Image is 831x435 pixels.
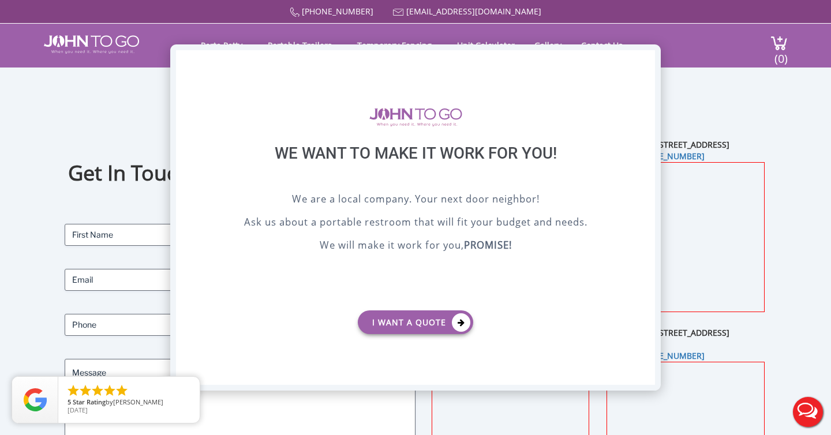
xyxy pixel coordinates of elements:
img: logo of viptogo [369,108,462,126]
span: 5 [68,397,71,406]
a: I want a Quote [358,310,473,334]
span: by [68,399,190,407]
p: We will make it work for you, [205,238,626,255]
button: Live Chat [785,389,831,435]
li:  [78,384,92,397]
li:  [91,384,104,397]
p: Ask us about a portable restroom that will fit your budget and needs. [205,215,626,232]
span: Star Rating [73,397,106,406]
img: Review Rating [24,388,47,411]
li:  [103,384,117,397]
div: We want to make it work for you! [205,144,626,192]
span: [PERSON_NAME] [113,397,163,406]
b: PROMISE! [464,238,512,252]
span: [DATE] [68,406,88,414]
div: X [637,50,655,70]
li:  [115,384,129,397]
p: We are a local company. Your next door neighbor! [205,192,626,209]
li:  [66,384,80,397]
